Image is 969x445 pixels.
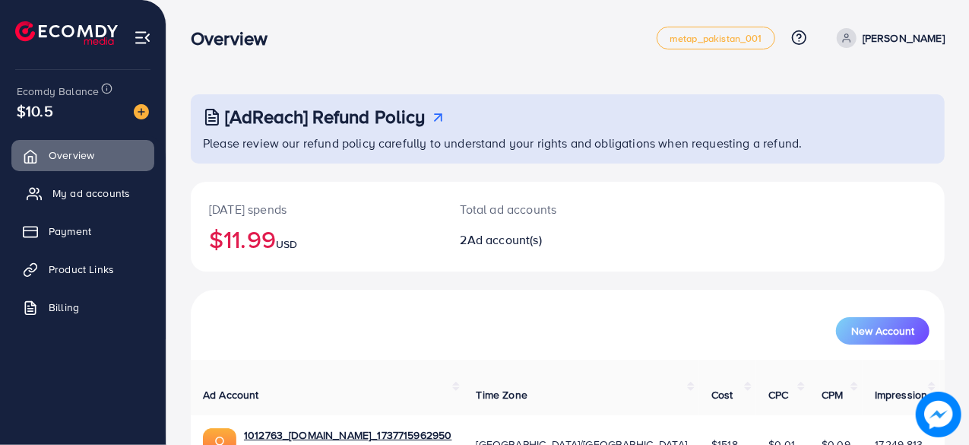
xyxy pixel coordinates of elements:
span: Ecomdy Balance [17,84,99,99]
p: Total ad accounts [461,200,613,218]
span: CPM [822,387,843,402]
span: My ad accounts [52,186,130,201]
span: Billing [49,300,79,315]
a: 1012763_[DOMAIN_NAME]_1737715962950 [244,428,452,443]
span: Product Links [49,262,114,277]
span: Overview [49,148,94,163]
p: Please review our refund policy carefully to understand your rights and obligations when requesti... [203,134,936,152]
span: $10.5 [17,100,53,122]
span: CPC [768,387,788,402]
span: Impression [875,387,928,402]
img: logo [15,21,118,45]
span: Ad Account [203,387,259,402]
a: Product Links [11,254,154,284]
span: metap_pakistan_001 [670,33,762,43]
a: Billing [11,292,154,323]
span: New Account [851,326,914,336]
p: [DATE] spends [209,200,424,218]
h3: Overview [191,27,280,49]
a: Payment [11,216,154,246]
img: menu [134,29,151,46]
h2: $11.99 [209,224,424,253]
a: My ad accounts [11,178,154,208]
a: Overview [11,140,154,170]
h3: [AdReach] Refund Policy [225,106,426,128]
a: [PERSON_NAME] [831,28,945,48]
p: [PERSON_NAME] [863,29,945,47]
span: USD [276,237,297,252]
img: image [134,104,149,119]
h2: 2 [461,233,613,247]
button: New Account [836,317,929,345]
img: image [917,393,961,437]
span: Payment [49,224,91,239]
span: Cost [711,387,733,402]
span: Ad account(s) [467,231,542,248]
span: Time Zone [477,387,527,402]
a: metap_pakistan_001 [657,27,775,49]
